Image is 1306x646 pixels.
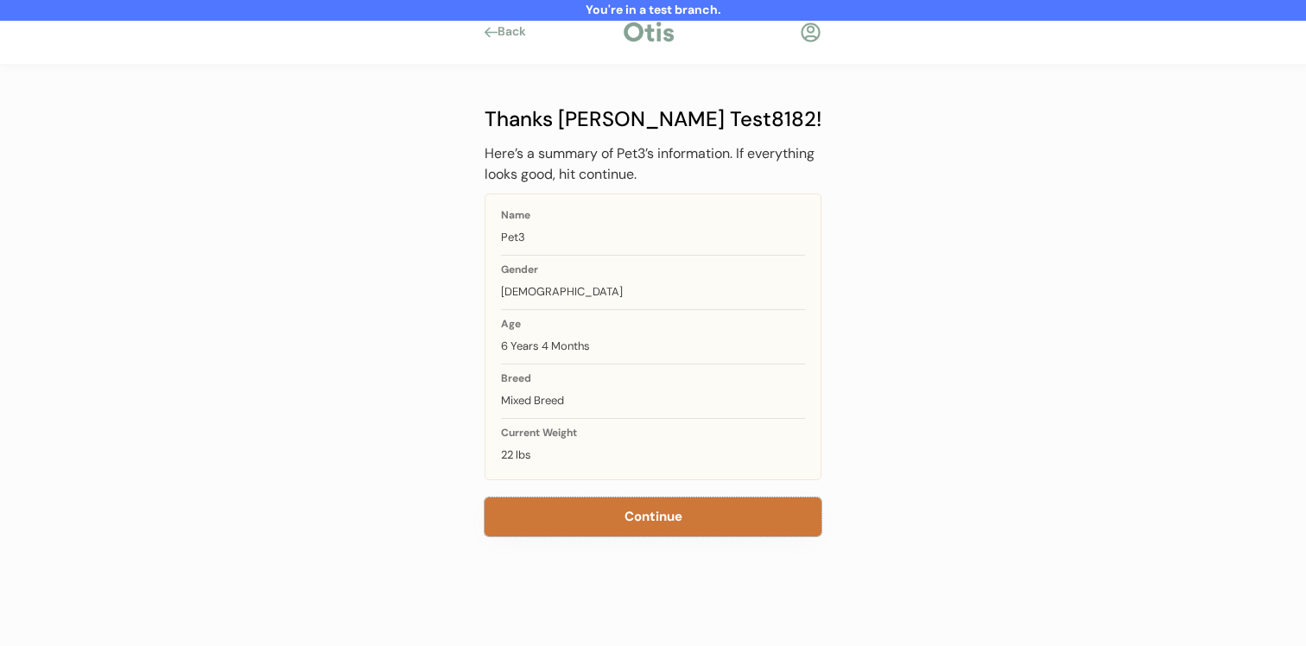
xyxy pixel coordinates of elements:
div: Breed [501,373,805,383]
div: Gender [501,264,805,275]
div: Age [501,319,805,329]
div: Current Weight [501,427,805,438]
div: Pet3 [501,229,805,246]
div: Name [501,210,805,220]
div: [DEMOGRAPHIC_DATA] [501,283,805,301]
div: Thanks [PERSON_NAME] Test8182! [485,104,821,135]
div: Back [498,23,536,41]
div: Here’s a summary of Pet3’s information. If everything looks good, hit continue. [485,143,821,185]
div: Mixed Breed [501,392,805,409]
div: 6 Years 4 Months [501,338,805,355]
div: 22 lbs [501,446,805,464]
button: Continue [485,497,821,536]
